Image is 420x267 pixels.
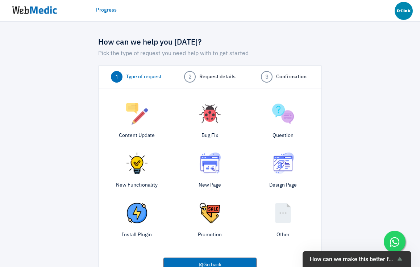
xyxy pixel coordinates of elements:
[199,103,221,125] img: bug.png
[126,103,148,125] img: content.png
[106,231,168,239] p: Install Plugin
[179,182,241,189] p: New Page
[199,73,236,81] span: Request details
[126,202,148,224] img: plugin.png
[310,256,395,263] span: How can we make this better for you?
[253,71,314,83] a: 3 Confirmation
[184,71,196,83] span: 2
[106,132,168,139] p: Content Update
[252,231,314,239] p: Other
[261,71,273,83] span: 3
[199,153,221,174] img: new-page.png
[179,231,241,239] p: Promotion
[111,71,122,83] span: 1
[272,153,294,174] img: design-page.png
[272,202,294,224] img: other.png
[126,153,148,174] img: new.png
[276,73,307,81] span: Confirmation
[252,132,314,139] p: Question
[180,71,241,83] a: 2 Request details
[126,73,162,81] span: Type of request
[310,255,404,263] button: Show survey - How can we make this better for you?
[98,38,322,47] h4: How can we help you [DATE]?
[98,49,322,58] p: Pick the type of request you need help with to get started
[96,7,117,14] a: Progress
[179,132,241,139] p: Bug Fix
[106,182,168,189] p: New Functionality
[199,202,221,224] img: promotion.png
[106,71,167,83] a: 1 Type of request
[252,182,314,189] p: Design Page
[272,103,294,125] img: question.png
